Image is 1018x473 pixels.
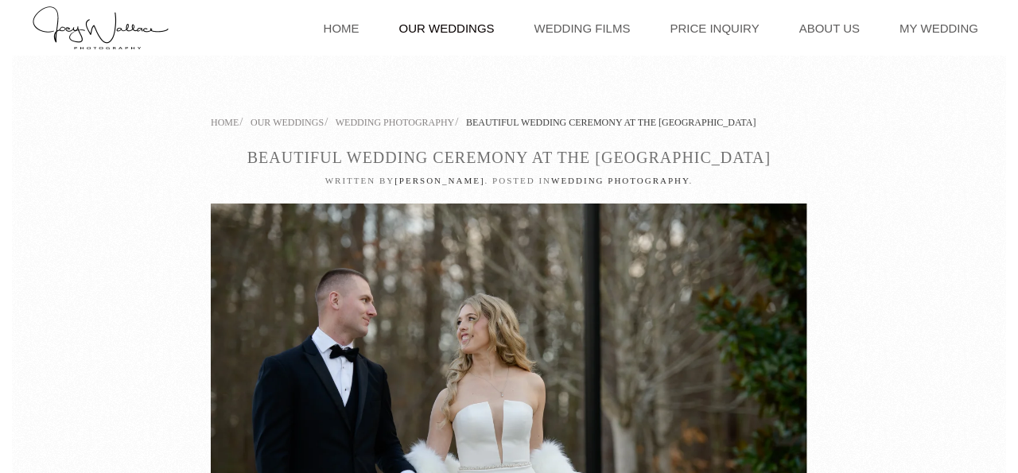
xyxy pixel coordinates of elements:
span: Beautiful Wedding Ceremony At The [GEOGRAPHIC_DATA] [466,117,756,128]
h1: Beautiful Wedding Ceremony At The [GEOGRAPHIC_DATA] [211,147,807,168]
p: Written by . Posted in . [211,174,807,188]
nav: Breadcrumb [211,111,807,131]
a: Wedding Photography [336,117,454,128]
a: [PERSON_NAME] [394,176,484,185]
a: Home [211,117,239,128]
a: Our Weddings [251,117,324,128]
a: Wedding Photography [551,176,690,185]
